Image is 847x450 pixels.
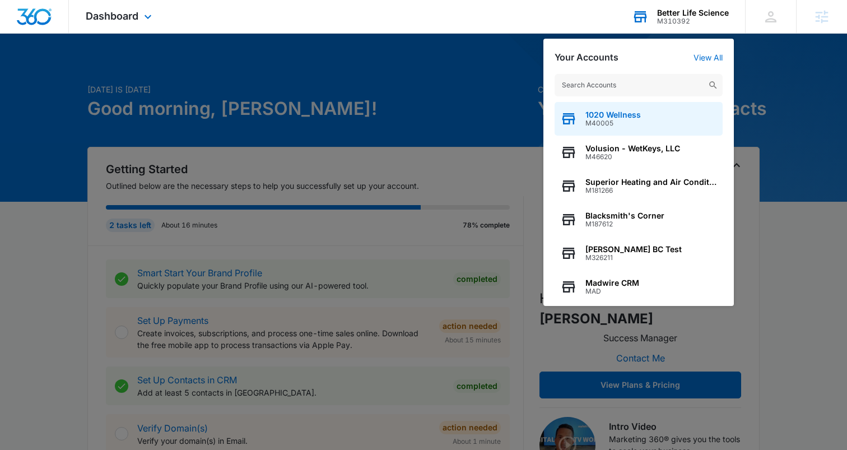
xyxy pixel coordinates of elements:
span: M326211 [585,254,682,262]
div: account name [657,8,729,17]
button: Volusion - WetKeys, LLCM46620 [555,136,723,169]
span: Superior Heating and Air Conditioning [585,178,717,187]
div: account id [657,17,729,25]
button: [PERSON_NAME] BC TestM326211 [555,236,723,270]
span: [PERSON_NAME] BC Test [585,245,682,254]
span: Volusion - WetKeys, LLC [585,144,680,153]
input: Search Accounts [555,74,723,96]
span: Dashboard [86,10,138,22]
button: Superior Heating and Air ConditioningM181266 [555,169,723,203]
span: Madwire CRM [585,279,639,287]
h2: Your Accounts [555,52,618,63]
button: 1020 WellnessM40005 [555,102,723,136]
button: Blacksmith's CornerM187612 [555,203,723,236]
span: M46620 [585,153,680,161]
span: 1020 Wellness [585,110,641,119]
span: M40005 [585,119,641,127]
span: Blacksmith's Corner [585,211,664,220]
a: View All [694,53,723,62]
button: Madwire CRMMAD [555,270,723,304]
span: M181266 [585,187,717,194]
span: MAD [585,287,639,295]
span: M187612 [585,220,664,228]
